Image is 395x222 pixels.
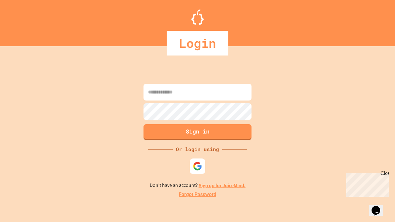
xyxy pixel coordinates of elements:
div: Or login using [173,146,222,153]
a: Forgot Password [179,191,216,198]
img: google-icon.svg [193,162,202,171]
button: Sign in [143,124,252,140]
p: Don't have an account? [150,182,246,189]
iframe: chat widget [344,171,389,197]
a: Sign up for JuiceMind. [199,182,246,189]
img: Logo.svg [191,9,204,25]
iframe: chat widget [369,197,389,216]
div: Chat with us now!Close [2,2,43,39]
div: Login [167,31,228,55]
